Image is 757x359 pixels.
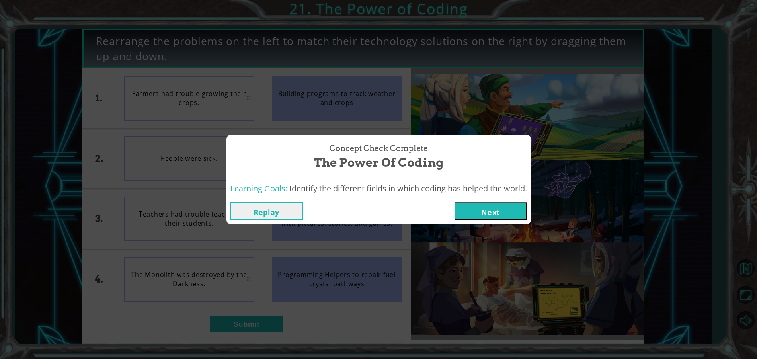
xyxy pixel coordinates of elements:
[330,143,428,154] span: Concept Check Complete
[455,202,527,220] button: Next
[230,202,303,220] button: Replay
[230,183,287,194] span: Learning Goals:
[289,183,527,194] span: Identify the different fields in which coding has helped the world.
[314,154,443,171] span: The Power of Coding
